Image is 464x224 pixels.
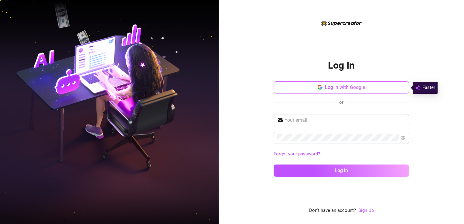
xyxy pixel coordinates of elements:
a: Sign Up [358,208,374,213]
img: logo-BBDzfeDw.svg [321,20,362,26]
input: Your email [285,117,405,124]
a: Sign Up [358,207,374,214]
span: Faster [422,84,435,91]
a: Forgot your password? [274,151,320,157]
span: Don't have an account? [309,207,356,214]
a: Forgot your password? [274,151,409,158]
span: eye-invisible [401,135,405,140]
button: Log in with Google [274,81,409,93]
img: svg%3e [415,84,420,91]
span: Log in [335,168,348,173]
span: Log in with Google [325,84,365,90]
span: or [339,100,343,105]
button: Log in [274,165,409,177]
h2: Log In [328,59,355,72]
